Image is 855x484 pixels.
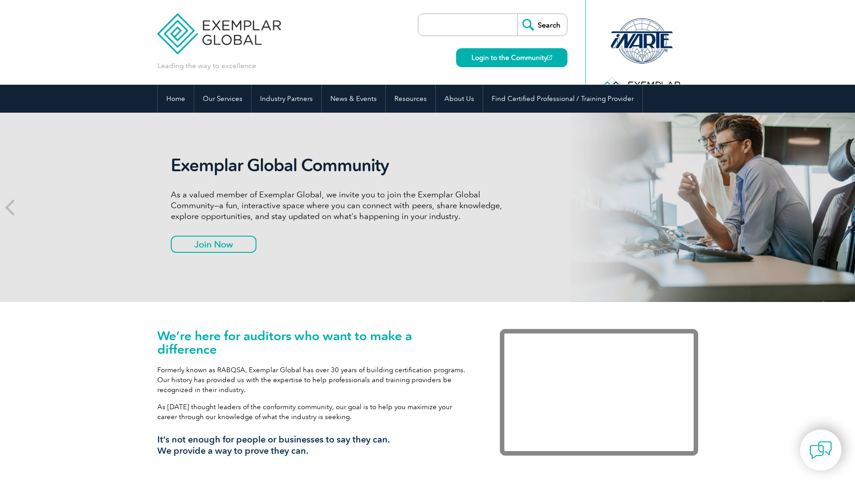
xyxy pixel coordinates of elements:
[171,236,256,253] a: Join Now
[251,85,321,113] a: Industry Partners
[547,55,552,60] img: open_square.png
[157,402,473,422] p: As [DATE] thought leaders of the conformity community, our goal is to help you maximize your care...
[456,48,567,67] a: Login to the Community
[157,329,473,356] h1: We’re here for auditors who want to make a difference
[194,85,251,113] a: Our Services
[157,434,473,457] h3: It’s not enough for people or businesses to say they can. We provide a way to prove they can.
[158,85,194,113] a: Home
[386,85,435,113] a: Resources
[157,365,473,395] p: Formerly known as RABQSA, Exemplar Global has over 30 years of building certification programs. O...
[500,329,698,456] iframe: Exemplar Global: Working together to make a difference
[157,61,256,71] p: Leading the way to excellence
[483,85,642,113] a: Find Certified Professional / Training Provider
[517,14,567,36] input: Search
[171,189,509,222] p: As a valued member of Exemplar Global, we invite you to join the Exemplar Global Community—a fun,...
[809,439,832,461] img: contact-chat.png
[436,85,483,113] a: About Us
[322,85,385,113] a: News & Events
[171,155,509,176] h2: Exemplar Global Community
